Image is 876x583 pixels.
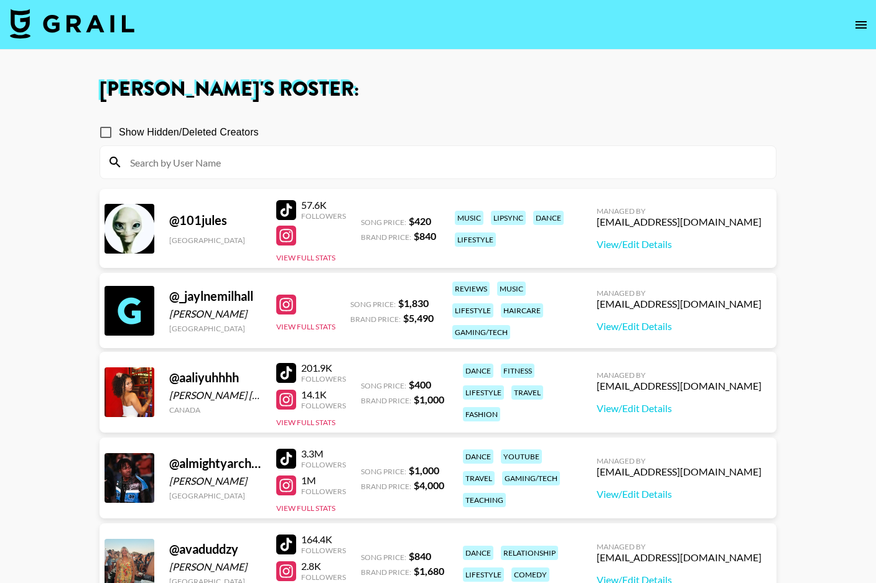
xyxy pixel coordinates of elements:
div: lipsync [491,211,526,225]
button: View Full Stats [276,418,335,427]
div: @ aaliyuhhhh [169,370,261,385]
div: fitness [501,364,534,378]
div: Followers [301,546,346,555]
img: Grail Talent [10,9,134,39]
span: Song Price: [361,218,406,227]
div: 164.4K [301,533,346,546]
div: Followers [301,572,346,582]
span: Brand Price: [361,232,411,242]
div: [PERSON_NAME] [169,475,261,487]
span: Song Price: [361,381,406,390]
div: 57.6K [301,199,346,211]
div: [GEOGRAPHIC_DATA] [169,491,261,500]
strong: $ 1,680 [414,565,444,577]
div: travel [511,385,543,400]
strong: $ 4,000 [414,479,444,491]
strong: $ 5,490 [403,312,434,324]
div: youtube [501,449,542,464]
div: 14.1K [301,388,346,401]
div: music [455,211,483,225]
strong: $ 1,000 [414,393,444,405]
div: lifestyle [463,567,504,582]
span: Show Hidden/Deleted Creators [119,125,259,140]
div: lifestyle [463,385,504,400]
strong: $ 420 [409,215,431,227]
h1: [PERSON_NAME] 's Roster: [100,80,776,99]
div: music [497,282,526,296]
div: dance [463,546,493,560]
div: teaching [463,493,506,507]
div: [EMAIL_ADDRESS][DOMAIN_NAME] [597,380,762,392]
span: Brand Price: [361,396,411,405]
span: Song Price: [361,553,406,562]
div: [GEOGRAPHIC_DATA] [169,324,261,333]
div: [EMAIL_ADDRESS][DOMAIN_NAME] [597,298,762,310]
div: [EMAIL_ADDRESS][DOMAIN_NAME] [597,466,762,478]
div: travel [463,471,495,485]
div: [EMAIL_ADDRESS][DOMAIN_NAME] [597,551,762,564]
div: relationship [501,546,558,560]
div: dance [463,449,493,464]
div: Managed By [597,206,762,216]
strong: $ 840 [409,550,431,562]
a: View/Edit Details [597,488,762,500]
div: 201.9K [301,362,346,374]
a: View/Edit Details [597,238,762,250]
div: Followers [301,487,346,496]
div: lifestyle [455,232,496,247]
strong: $ 400 [409,379,431,390]
div: @ 101jules [169,213,261,228]
div: [GEOGRAPHIC_DATA] [169,236,261,245]
div: reviews [452,282,490,296]
div: dance [463,364,493,378]
div: @ almightyarcher [169,456,261,471]
span: Brand Price: [350,314,401,324]
div: Managed By [597,370,762,380]
div: haircare [501,303,543,318]
span: Brand Price: [361,567,411,577]
div: Followers [301,374,346,383]
button: View Full Stats [276,322,335,331]
div: Managed By [597,542,762,551]
div: lifestyle [452,303,493,318]
div: gaming/tech [502,471,560,485]
div: Followers [301,460,346,469]
div: Canada [169,405,261,415]
div: 1M [301,474,346,487]
strong: $ 1,000 [409,464,439,476]
div: 2.8K [301,560,346,572]
div: [PERSON_NAME] [169,308,261,320]
span: Song Price: [350,300,396,309]
span: Song Price: [361,467,406,476]
div: Followers [301,401,346,410]
div: dance [533,211,564,225]
div: [EMAIL_ADDRESS][DOMAIN_NAME] [597,216,762,228]
button: View Full Stats [276,503,335,513]
div: Followers [301,211,346,221]
div: fashion [463,407,500,421]
div: Managed By [597,288,762,298]
div: @ _jaylnemilhall [169,288,261,304]
a: View/Edit Details [597,320,762,333]
input: Search by User Name [123,152,768,172]
strong: $ 840 [414,230,436,242]
div: comedy [511,567,549,582]
button: open drawer [849,12,874,37]
span: Brand Price: [361,482,411,491]
button: View Full Stats [276,253,335,262]
strong: $ 1,830 [398,297,429,309]
div: [PERSON_NAME] [169,561,261,573]
a: View/Edit Details [597,402,762,415]
div: 3.3M [301,448,346,460]
div: Managed By [597,456,762,466]
div: [PERSON_NAME] [PERSON_NAME] [169,389,261,402]
div: gaming/tech [452,325,510,339]
div: @ avaduddzy [169,541,261,557]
